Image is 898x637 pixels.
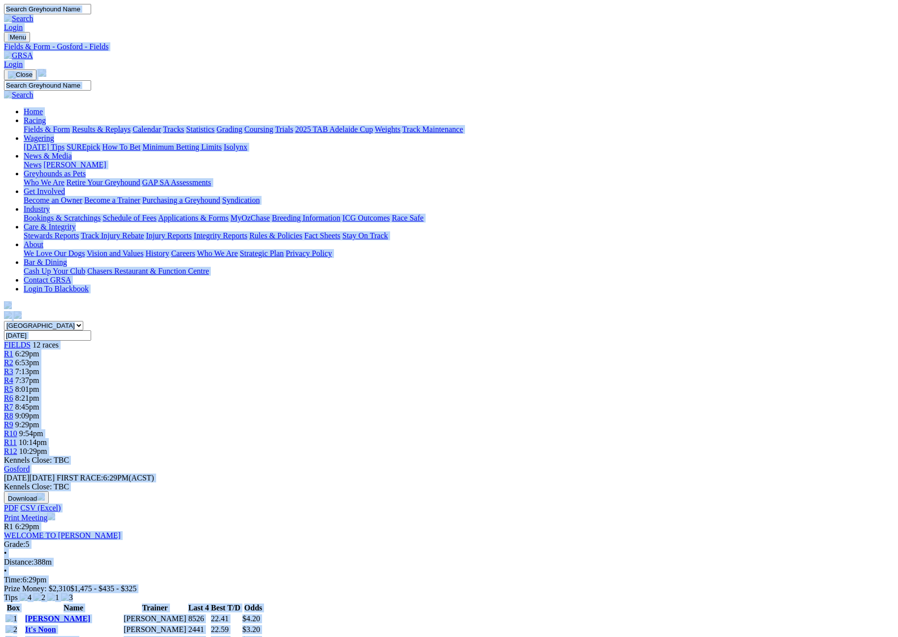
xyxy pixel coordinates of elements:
a: WELCOME TO [PERSON_NAME] [4,531,121,540]
a: R8 [4,412,13,420]
a: Cash Up Your Club [24,267,85,275]
a: Login [4,60,23,68]
a: Purchasing a Greyhound [142,196,220,204]
img: 1 [5,614,17,623]
span: Menu [10,33,26,41]
div: Prize Money: $2,310 [4,584,894,593]
span: 6:29pm [15,350,39,358]
span: R6 [4,394,13,402]
img: printer.svg [47,512,55,520]
a: [PERSON_NAME] [43,160,106,169]
img: Close [8,71,33,79]
button: Toggle navigation [4,32,30,42]
a: ICG Outcomes [342,214,390,222]
th: Trainer [123,603,187,613]
img: Search [4,91,33,99]
span: Tips [4,593,18,602]
img: logo-grsa-white.png [4,301,12,309]
th: Name [25,603,122,613]
a: Chasers Restaurant & Function Centre [87,267,209,275]
a: Industry [24,205,50,213]
a: Who We Are [24,178,65,187]
div: Industry [24,214,894,223]
span: $1,475 - $435 - $325 [70,584,137,593]
a: News & Media [24,152,72,160]
img: logo-grsa-white.png [38,69,46,77]
td: [PERSON_NAME] [123,625,187,635]
button: Toggle navigation [4,69,36,80]
a: Contact GRSA [24,276,71,284]
span: R10 [4,429,17,438]
span: 10:14pm [19,438,47,446]
th: Last 4 [188,603,209,613]
button: Download [4,491,49,504]
a: Who We Are [197,249,238,257]
span: • [4,549,7,557]
span: R12 [4,447,17,455]
img: twitter.svg [14,311,22,319]
img: 3 [61,593,73,602]
a: Isolynx [224,143,247,151]
a: [PERSON_NAME] [25,614,90,623]
a: Get Involved [24,187,65,195]
span: 7:13pm [15,367,39,376]
div: Kennels Close: TBC [4,482,894,491]
div: Racing [24,125,894,134]
a: Schedule of Fees [102,214,156,222]
div: 5 [4,540,894,549]
a: Fact Sheets [304,231,340,240]
a: Wagering [24,134,54,142]
a: Calendar [133,125,161,133]
a: Become an Owner [24,196,82,204]
div: Care & Integrity [24,231,894,240]
a: MyOzChase [231,214,270,222]
span: 9:29pm [15,420,39,429]
span: $4.20 [242,614,260,623]
div: About [24,249,894,258]
a: Statistics [186,125,215,133]
div: 388m [4,558,894,567]
a: Trials [275,125,293,133]
a: Race Safe [392,214,423,222]
span: R2 [4,358,13,367]
a: Home [24,107,43,116]
input: Select date [4,330,91,341]
span: Box [7,604,20,612]
span: FIRST RACE: [57,474,103,482]
a: Privacy Policy [286,249,332,257]
a: How To Bet [102,143,141,151]
a: Bookings & Scratchings [24,214,100,222]
span: 6:53pm [15,358,39,367]
a: R4 [4,376,13,384]
a: Coursing [244,125,273,133]
a: About [24,240,43,249]
a: Strategic Plan [240,249,284,257]
div: Bar & Dining [24,267,894,276]
a: Retire Your Greyhound [67,178,140,187]
span: 8:45pm [15,403,39,411]
a: Rules & Policies [249,231,302,240]
a: Vision and Values [87,249,143,257]
span: Time: [4,575,23,584]
a: Greyhounds as Pets [24,169,86,178]
a: SUREpick [67,143,100,151]
a: Print Meeting [4,513,55,522]
a: Fields & Form - Gosford - Fields [4,42,894,51]
div: News & Media [24,160,894,169]
a: Breeding Information [272,214,340,222]
a: R5 [4,385,13,393]
th: Odds [242,603,265,613]
span: Grade: [4,540,26,548]
span: R1 [4,350,13,358]
a: Minimum Betting Limits [142,143,222,151]
span: R9 [4,420,13,429]
a: R3 [4,367,13,376]
a: Tracks [163,125,184,133]
a: R7 [4,403,13,411]
span: R11 [4,438,17,446]
a: 2025 TAB Adelaide Cup [295,125,373,133]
